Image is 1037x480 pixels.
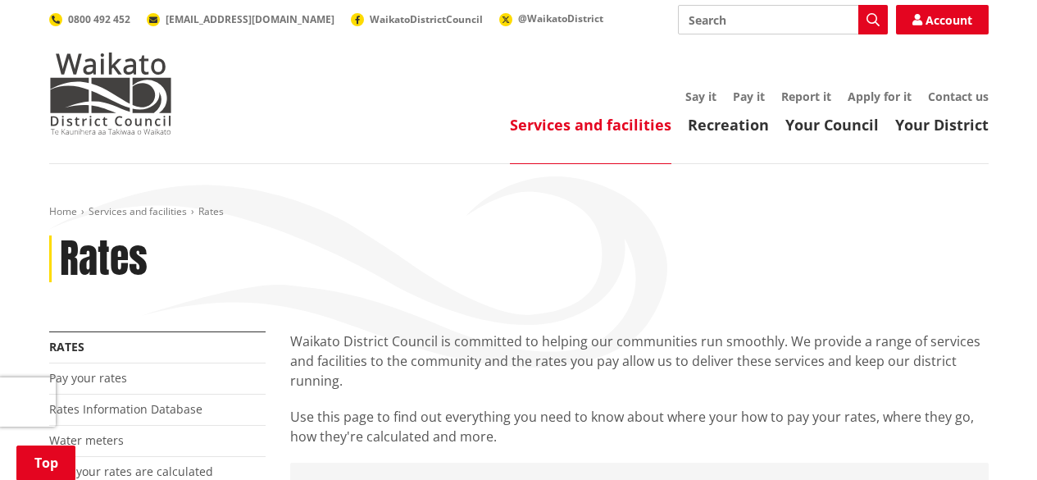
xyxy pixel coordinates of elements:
h1: Rates [60,235,148,283]
a: @WaikatoDistrict [499,11,603,25]
a: Services and facilities [89,204,187,218]
a: Contact us [928,89,989,104]
a: Apply for it [848,89,912,104]
span: 0800 492 452 [68,12,130,26]
a: Services and facilities [510,115,671,135]
a: Your District [895,115,989,135]
a: [EMAIL_ADDRESS][DOMAIN_NAME] [147,12,334,26]
p: Use this page to find out everything you need to know about where your how to pay your rates, whe... [290,407,989,446]
a: Say it [685,89,716,104]
a: Rates Information Database [49,401,202,417]
a: Account [896,5,989,34]
span: [EMAIL_ADDRESS][DOMAIN_NAME] [166,12,334,26]
span: @WaikatoDistrict [518,11,603,25]
a: Rates [49,339,84,354]
a: 0800 492 452 [49,12,130,26]
a: Report it [781,89,831,104]
a: Home [49,204,77,218]
input: Search input [678,5,888,34]
a: Pay it [733,89,765,104]
img: Waikato District Council - Te Kaunihera aa Takiwaa o Waikato [49,53,172,135]
a: Recreation [688,115,769,135]
span: WaikatoDistrictCouncil [370,12,483,26]
a: Top [16,446,75,480]
p: Waikato District Council is committed to helping our communities run smoothly. We provide a range... [290,331,989,391]
a: Pay your rates [49,370,127,386]
a: Water meters [49,432,124,448]
span: Rates [198,204,224,218]
a: Your Council [785,115,879,135]
nav: breadcrumb [49,205,989,219]
a: WaikatoDistrictCouncil [351,12,483,26]
a: How your rates are calculated [49,464,213,479]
